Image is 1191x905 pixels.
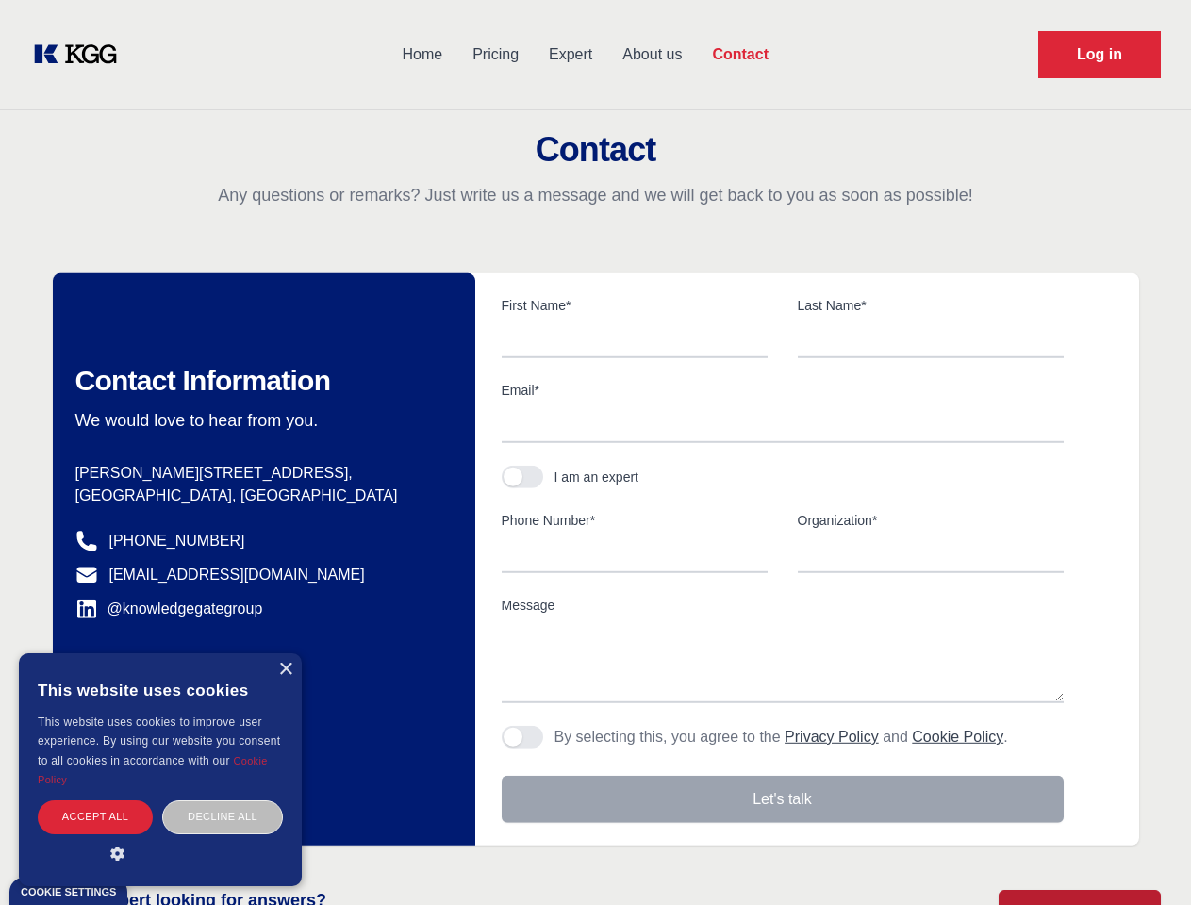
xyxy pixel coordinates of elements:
[1038,31,1161,78] a: Request Demo
[502,511,768,530] label: Phone Number*
[534,30,607,79] a: Expert
[109,530,245,552] a: [PHONE_NUMBER]
[162,800,283,833] div: Decline all
[23,184,1168,206] p: Any questions or remarks? Just write us a message and we will get back to you as soon as possible!
[554,468,639,486] div: I am an expert
[75,364,445,398] h2: Contact Information
[697,30,784,79] a: Contact
[457,30,534,79] a: Pricing
[38,716,280,767] span: This website uses cookies to improve user experience. By using our website you consent to all coo...
[554,726,1008,749] p: By selecting this, you agree to the and .
[38,667,283,713] div: This website uses cookies
[38,755,268,785] a: Cookie Policy
[785,729,879,745] a: Privacy Policy
[502,381,1064,400] label: Email*
[75,462,445,485] p: [PERSON_NAME][STREET_ADDRESS],
[109,564,365,586] a: [EMAIL_ADDRESS][DOMAIN_NAME]
[502,296,768,315] label: First Name*
[607,30,697,79] a: About us
[798,511,1064,530] label: Organization*
[30,40,132,70] a: KOL Knowledge Platform: Talk to Key External Experts (KEE)
[23,131,1168,169] h2: Contact
[1097,814,1191,905] iframe: Chat Widget
[21,887,116,897] div: Cookie settings
[278,663,292,677] div: Close
[75,409,445,432] p: We would love to hear from you.
[75,485,445,507] p: [GEOGRAPHIC_DATA], [GEOGRAPHIC_DATA]
[502,776,1064,823] button: Let's talk
[502,596,1064,615] label: Message
[912,729,1003,745] a: Cookie Policy
[75,598,263,620] a: @knowledgegategroup
[798,296,1064,315] label: Last Name*
[387,30,457,79] a: Home
[38,800,153,833] div: Accept all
